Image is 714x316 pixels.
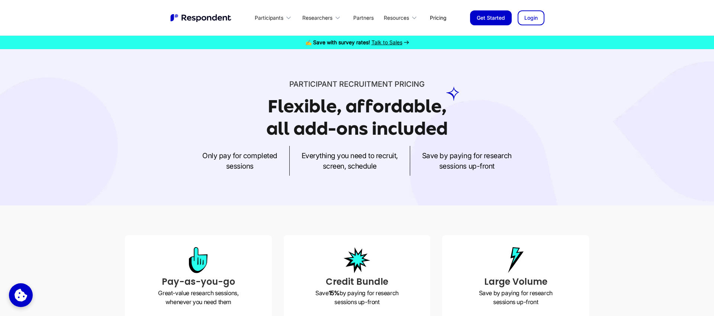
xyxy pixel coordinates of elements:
[422,150,512,171] p: Save by paying for research sessions up-front
[170,13,233,23] img: Untitled UI logotext
[290,288,425,306] p: Save by paying for research sessions up-front
[448,288,583,306] p: Save by paying for research sessions up-front
[518,10,544,25] a: Login
[302,14,332,22] div: Researchers
[424,9,452,26] a: Pricing
[302,150,398,171] p: Everything you need to recruit, screen, schedule
[131,288,266,306] p: Great-value research sessions, whenever you need them
[289,80,393,89] span: Participant recruitment
[470,10,512,25] a: Get Started
[202,150,277,171] p: Only pay for completed sessions
[305,39,370,45] strong: ✍️ Save with survey rates!
[251,9,298,26] div: Participants
[266,96,448,139] h1: Flexible, affordable, all add-ons included
[372,39,402,45] span: Talk to Sales
[255,14,283,22] div: Participants
[131,275,266,288] h3: Pay-as-you-go
[347,9,380,26] a: Partners
[380,9,424,26] div: Resources
[170,13,233,23] a: home
[329,289,340,297] strong: 15%
[395,80,425,89] span: PRICING
[298,9,347,26] div: Researchers
[290,275,425,288] h3: Credit Bundle
[384,14,409,22] div: Resources
[448,275,583,288] h3: Large Volume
